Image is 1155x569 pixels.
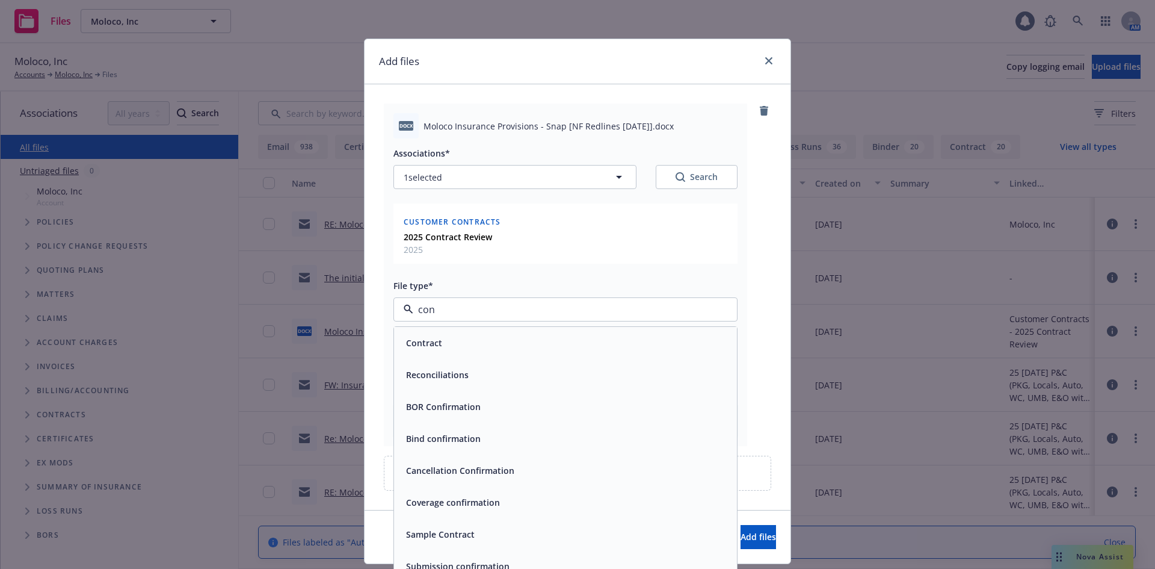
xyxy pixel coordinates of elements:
h1: Add files [379,54,419,69]
div: Upload new files [384,456,771,491]
button: 1selected [393,165,636,189]
span: Customer Contracts [404,217,501,227]
span: Moloco Insurance Provisions - Snap [NF Redlines [DATE]].docx [423,120,674,132]
span: Associations* [393,148,450,159]
button: Cancellation Confirmation [406,464,514,477]
strong: 2025 Contract Review [404,231,492,243]
button: SearchSearch [656,165,738,189]
button: Add files [741,525,776,549]
div: Search [676,171,718,183]
a: remove [757,104,771,118]
button: Contract [406,337,442,349]
span: Add files [741,531,776,543]
span: File type* [393,280,433,291]
button: Reconciliations [406,368,469,381]
input: Filter by keyword [413,302,713,317]
button: Sample Contract [406,528,475,541]
button: Coverage confirmation [406,496,500,509]
button: Bind confirmation [406,432,481,445]
svg: Search [676,172,685,182]
span: 2025 [404,243,492,256]
button: BOR Confirmation [406,400,481,413]
span: 1 selected [404,171,442,184]
a: close [762,54,776,68]
span: docx [399,121,413,130]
